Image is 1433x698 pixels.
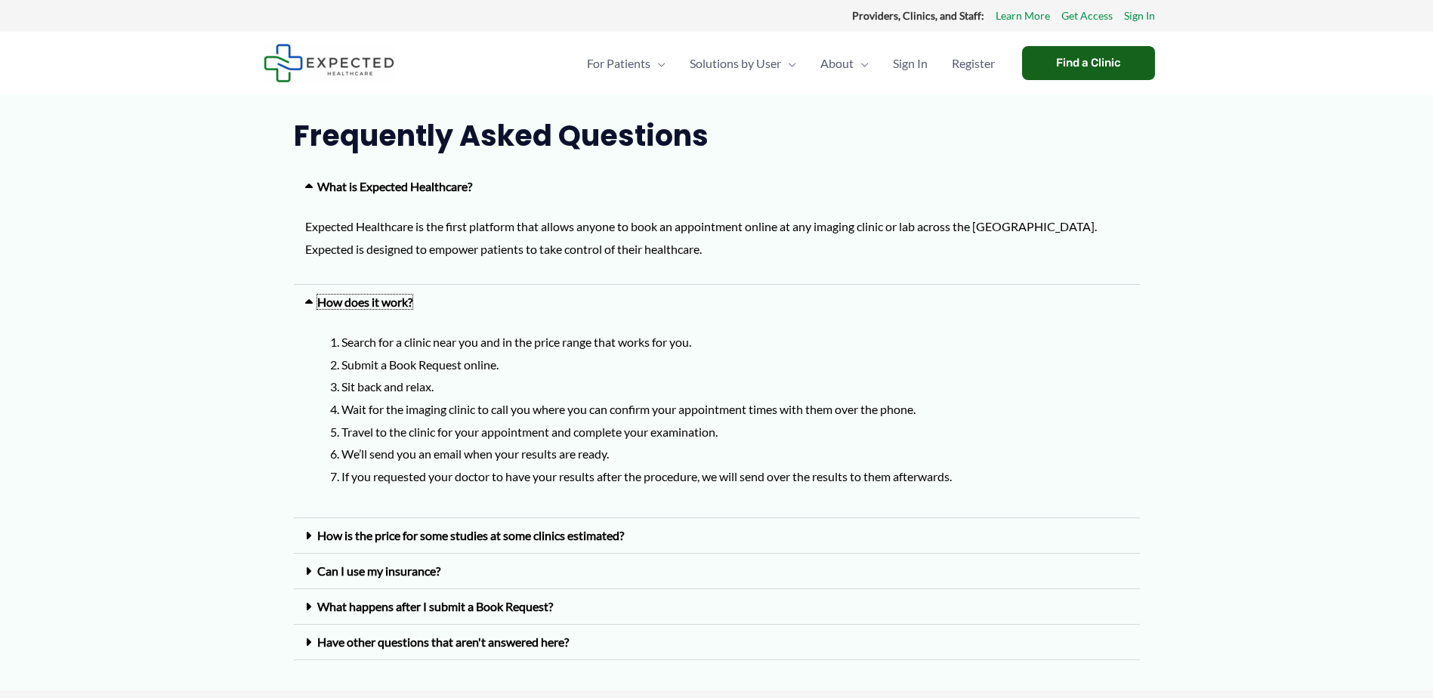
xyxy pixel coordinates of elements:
span: Register [952,37,995,90]
h2: Frequently Asked Questions [294,117,1140,154]
li: If you requested your doctor to have your results after the procedure, we will send over the resu... [341,465,1129,488]
div: How is the price for some studies at some clinics estimated? [294,518,1140,554]
span: Solutions by User [690,37,781,90]
a: Solutions by UserMenu Toggle [678,37,808,90]
span: Expected Healthcare is the first platform that allows anyone to book an appointment online at any... [305,219,1097,256]
a: For PatientsMenu Toggle [575,37,678,90]
a: Sign In [1124,6,1155,26]
div: What is Expected Healthcare? [294,169,1140,204]
li: Wait for the imaging clinic to call you where you can confirm your appointment times with them ov... [341,398,1129,421]
a: What happens after I submit a Book Request? [317,599,553,613]
a: How does it work? [317,295,412,309]
li: Sit back and relax. [341,375,1129,398]
div: What is Expected Healthcare? [294,204,1140,284]
a: Find a Clinic [1022,46,1155,80]
li: We’ll send you an email when your results are ready. [341,443,1129,465]
span: Menu Toggle [781,37,796,90]
a: Sign In [881,37,940,90]
a: Register [940,37,1007,90]
img: Expected Healthcare Logo - side, dark font, small [264,44,394,82]
a: What is Expected Healthcare? [317,179,472,193]
a: Can I use my insurance? [317,564,440,578]
span: Sign In [893,37,928,90]
div: Have other questions that aren't answered here? [294,625,1140,660]
li: Search for a clinic near you and in the price range that works for you. [341,331,1129,354]
nav: Primary Site Navigation [575,37,1007,90]
span: For Patients [587,37,650,90]
span: About [820,37,854,90]
span: Menu Toggle [854,37,869,90]
div: Can I use my insurance? [294,554,1140,589]
div: How does it work? [294,320,1140,518]
span: Menu Toggle [650,37,666,90]
a: Get Access [1061,6,1113,26]
a: AboutMenu Toggle [808,37,881,90]
a: Have other questions that aren't answered here? [317,635,569,649]
li: Submit a Book Request online. [341,354,1129,376]
li: Travel to the clinic for your appointment and complete your examination. [341,421,1129,443]
div: How does it work? [294,285,1140,320]
a: Learn More [996,6,1050,26]
a: How is the price for some studies at some clinics estimated? [317,528,624,542]
strong: Providers, Clinics, and Staff: [852,9,984,22]
div: What happens after I submit a Book Request? [294,589,1140,625]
